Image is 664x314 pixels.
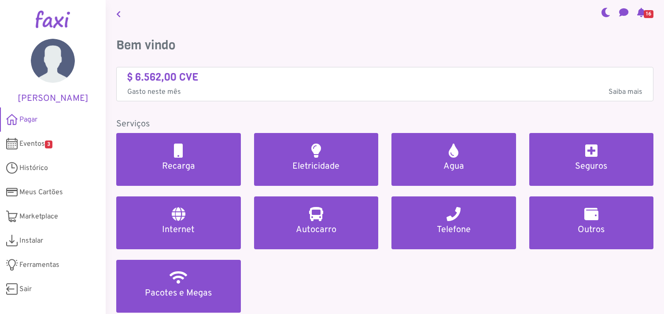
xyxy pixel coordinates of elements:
[127,161,230,172] h5: Recarga
[19,211,58,222] span: Marketplace
[391,133,516,186] a: Agua
[540,225,643,235] h5: Outros
[529,133,654,186] a: Seguros
[254,196,379,249] a: Autocarro
[19,139,52,149] span: Eventos
[127,87,642,97] p: Gasto neste mês
[116,196,241,249] a: Internet
[402,225,505,235] h5: Telefone
[265,161,368,172] h5: Eletricidade
[19,163,48,174] span: Histórico
[116,260,241,313] a: Pacotes e Megas
[609,87,642,97] span: Saiba mais
[127,71,642,84] h4: $ 6.562,00 CVE
[254,133,379,186] a: Eletricidade
[116,119,653,129] h5: Serviços
[127,225,230,235] h5: Internet
[45,140,52,148] span: 3
[402,161,505,172] h5: Agua
[116,38,653,53] h3: Bem vindo
[644,10,653,18] span: 16
[391,196,516,249] a: Telefone
[19,260,59,270] span: Ferramentas
[19,187,63,198] span: Meus Cartões
[529,196,654,249] a: Outros
[127,71,642,98] a: $ 6.562,00 CVE Gasto neste mêsSaiba mais
[13,93,92,104] h5: [PERSON_NAME]
[127,288,230,299] h5: Pacotes e Megas
[19,236,43,246] span: Instalar
[19,115,37,125] span: Pagar
[540,161,643,172] h5: Seguros
[265,225,368,235] h5: Autocarro
[116,133,241,186] a: Recarga
[19,284,32,295] span: Sair
[13,39,92,104] a: [PERSON_NAME]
